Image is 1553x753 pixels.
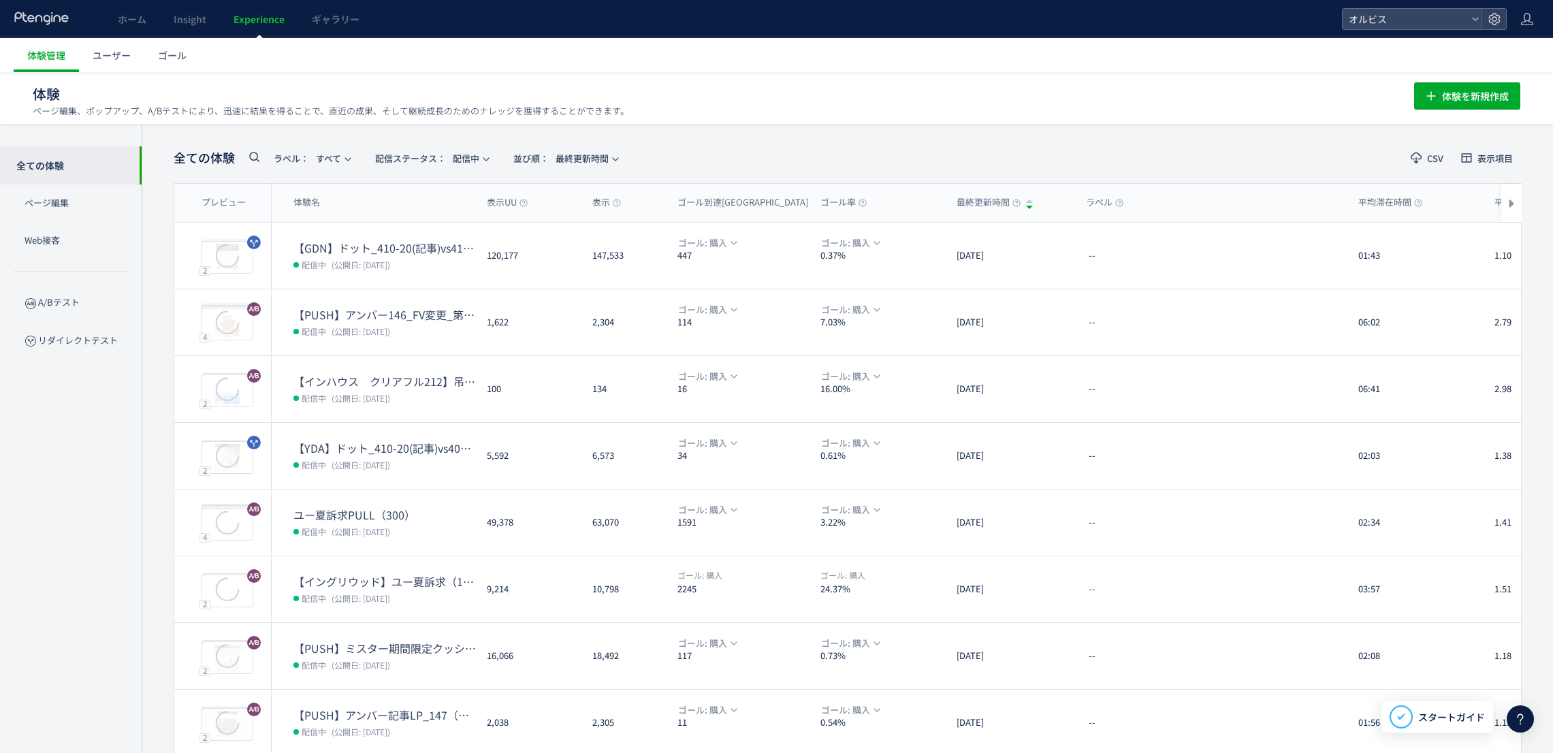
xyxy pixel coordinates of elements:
span: ゴール率 [820,196,867,209]
span: ゴール: 購入 [821,502,870,517]
span: 表示 [592,196,621,209]
button: ゴール: 購入 [812,302,887,317]
span: ゴール: 購入 [678,369,727,384]
dt: 【PUSH】ミスター期間限定クッションLP [293,641,476,656]
div: 2 [199,399,210,408]
dt: 11 [677,716,810,729]
div: 1,622 [476,289,581,355]
dt: 【イングリウッド】ユー夏訴求（162） [293,574,476,590]
div: 2 [199,666,210,675]
span: 配信中 [302,658,326,671]
span: ゴール: 購入 [678,436,727,451]
span: Experience [234,12,285,26]
span: -- [1089,449,1095,462]
div: [DATE] [946,623,1075,689]
span: -- [1089,650,1095,662]
span: CSV [1427,154,1443,163]
div: 9,214 [476,556,581,622]
span: 最終更新時間 [957,196,1021,209]
div: 2 [199,466,210,475]
span: 体験名 [293,196,320,209]
span: ゴール: 購入 [821,236,870,251]
div: [DATE] [946,423,1075,489]
span: 配信中 [302,257,326,271]
span: 配信中 [302,458,326,471]
button: 並び順：最終更新時間 [505,147,626,169]
span: 配信中 [302,524,326,538]
span: 最終更新時間 [513,147,609,170]
button: ゴール: 購入 [669,703,744,718]
dt: 16 [677,383,810,396]
div: [DATE] [946,356,1075,422]
span: -- [1089,316,1095,329]
button: 配信ステータス​：配信中 [366,147,496,169]
span: 全ての体験 [174,149,235,167]
dt: 34 [677,449,810,462]
dt: 117 [677,650,810,662]
span: 体験管理 [27,48,65,62]
dt: 【YDA】ドット_410-20(記事)vs407-25(アンケ) [293,440,476,456]
span: -- [1089,249,1095,262]
span: ゴール: 購入 [821,636,870,651]
button: ゴール: 購入 [812,703,887,718]
div: 10,798 [581,556,667,622]
span: ゴール: 購入 [821,703,870,718]
span: ゴール: 購入 [678,302,727,317]
div: 2,304 [581,289,667,355]
dt: 3.22% [820,516,946,529]
dt: 【PUSH】アンバー記事LP_147（口コミありなし） [293,707,476,723]
span: 並び順： [513,152,549,165]
span: ゴール [158,48,187,62]
dt: 2245 [677,582,810,595]
div: [DATE] [946,289,1075,355]
button: ゴール: 購入 [669,436,744,451]
div: 49,378 [476,490,581,556]
div: 134 [581,356,667,422]
div: 06:41 [1347,356,1484,422]
span: ホーム [118,12,146,26]
div: [DATE] [946,490,1075,556]
button: 体験を新規作成 [1414,82,1520,110]
div: 4 [199,332,210,342]
button: ゴール: 購入 [812,436,887,451]
dt: 114 [677,316,810,329]
div: 03:57 [1347,556,1484,622]
div: 06:02 [1347,289,1484,355]
dt: 16.00% [820,383,946,396]
div: [DATE] [946,556,1075,622]
button: ゴール: 購入 [812,236,887,251]
button: ゴール: 購入 [812,502,887,517]
button: ゴール: 購入 [669,636,744,651]
span: (公開日: [DATE]) [332,325,390,337]
div: 100 [476,356,581,422]
span: ゴール: 購入 [821,369,870,384]
span: (公開日: [DATE]) [332,726,390,737]
dt: 0.61% [820,449,946,462]
span: 配信中 [302,724,326,738]
div: 2 [199,266,210,275]
span: ギャラリー [312,12,359,26]
div: 16,066 [476,623,581,689]
span: スタートガイド [1418,710,1485,724]
button: ゴール: 購入 [669,502,744,517]
span: ゴール: 購入 [678,502,727,517]
span: プレビュー [202,196,246,209]
div: 02:34 [1347,490,1484,556]
span: オルビス [1345,9,1466,29]
span: 平均滞在時間 [1358,196,1422,209]
dt: 0.54% [820,716,946,729]
h1: 体験 [33,84,1384,104]
div: 63,070 [581,490,667,556]
span: 配信中 [302,591,326,605]
span: ラベル [1086,196,1123,209]
div: 01:43 [1347,223,1484,289]
span: (公開日: [DATE]) [332,392,390,404]
span: 購入 [820,569,865,581]
span: ゴール到達[GEOGRAPHIC_DATA] [677,196,819,209]
span: すべて [274,147,341,170]
span: ゴール: 購入 [678,703,727,718]
button: 表示項目 [1452,147,1522,169]
div: 2 [199,733,210,742]
dt: ユー夏訴求PULL（300） [293,507,476,523]
dt: 【インハウス クリアフル212】吊り下げポーチ検証用 夏訴求反映 [293,374,476,389]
